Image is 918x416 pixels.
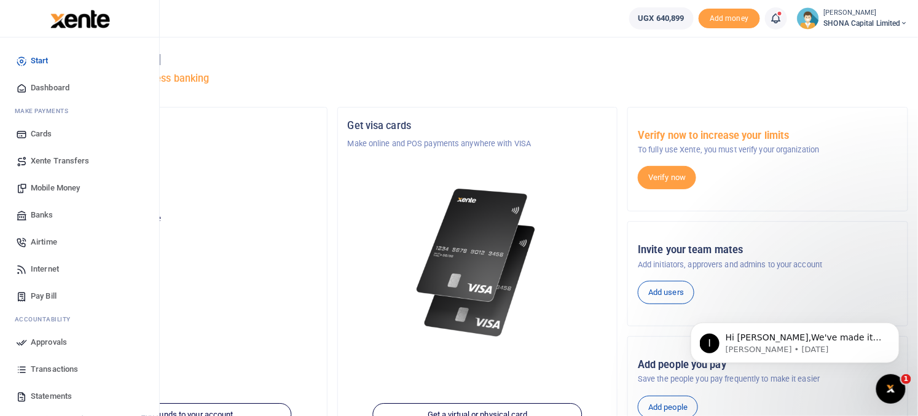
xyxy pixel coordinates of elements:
[57,138,317,150] p: SHONA GROUP
[31,155,90,167] span: Xente Transfers
[672,297,918,383] iframe: Intercom notifications message
[10,202,149,229] a: Banks
[638,130,898,142] h5: Verify now to increase your limits
[10,147,149,175] a: Xente Transfers
[47,73,908,85] h5: Welcome to better business banking
[10,356,149,383] a: Transactions
[31,55,49,67] span: Start
[797,7,819,29] img: profile-user
[31,336,67,348] span: Approvals
[824,18,908,29] span: SHONA Capital Limited
[31,290,57,302] span: Pay Bill
[31,390,72,402] span: Statements
[901,374,911,384] span: 1
[10,256,149,283] a: Internet
[348,120,608,132] h5: Get visa cards
[10,120,149,147] a: Cards
[348,138,608,150] p: Make online and POS payments anywhere with VISA
[21,106,69,116] span: ake Payments
[624,7,699,29] li: Wallet ballance
[10,283,149,310] a: Pay Bill
[10,175,149,202] a: Mobile Money
[412,179,542,347] img: xente-_physical_cards.png
[10,383,149,410] a: Statements
[31,82,69,94] span: Dashboard
[10,74,149,101] a: Dashboard
[10,329,149,356] a: Approvals
[57,167,317,179] h5: Account
[57,213,317,225] p: Your current account balance
[31,263,59,275] span: Internet
[638,359,898,371] h5: Add people you pay
[57,186,317,198] p: SHONA Capital Limited
[31,363,78,375] span: Transactions
[638,144,898,156] p: To fully use Xente, you must verify your organization
[699,9,760,29] li: Toup your wallet
[638,281,694,304] a: Add users
[638,373,898,385] p: Save the people you pay frequently to make it easier
[50,10,110,28] img: logo-large
[638,259,898,271] p: Add initiators, approvers and admins to your account
[824,8,908,18] small: [PERSON_NAME]
[699,13,760,22] a: Add money
[31,209,53,221] span: Banks
[31,128,52,140] span: Cards
[699,9,760,29] span: Add money
[47,53,908,66] h4: Hello [PERSON_NAME]
[638,166,696,189] a: Verify now
[31,182,80,194] span: Mobile Money
[24,315,71,324] span: countability
[31,236,57,248] span: Airtime
[57,228,317,240] h5: UGX 640,899
[10,47,149,74] a: Start
[797,7,908,29] a: profile-user [PERSON_NAME] SHONA Capital Limited
[10,310,149,329] li: Ac
[49,14,110,23] a: logo-small logo-large logo-large
[638,244,898,256] h5: Invite your team mates
[10,101,149,120] li: M
[638,12,685,25] span: UGX 640,899
[57,120,317,132] h5: Organization
[876,374,906,404] iframe: Intercom live chat
[629,7,694,29] a: UGX 640,899
[10,229,149,256] a: Airtime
